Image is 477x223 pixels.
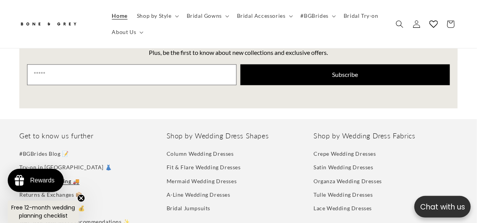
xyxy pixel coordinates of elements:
[414,201,471,213] p: Chat with us
[8,201,79,223] div: Free 12-month wedding planning checklistClose teaser
[237,12,286,19] span: Bridal Accessories
[313,131,458,140] h2: Shop by Wedding Dress Fabrics
[149,49,328,56] span: Plus, be the first to know about new collections and exclusive offers.
[19,18,77,31] img: Bone and Grey Bridal
[30,177,55,184] div: Rewards
[132,8,182,24] summary: Shop by Style
[107,8,132,24] a: Home
[12,204,75,220] span: Free 12-month wedding planning checklist
[296,8,339,24] summary: #BGBrides
[137,12,172,19] span: Shop by Style
[112,12,128,19] span: Home
[19,174,80,188] a: Delivery & Shipping 🚚
[27,64,237,85] input: Email
[112,29,136,36] span: About Us
[77,194,85,202] button: Close teaser
[107,24,147,40] summary: About Us
[167,131,311,140] h2: Shop by Wedding Dress Shapes
[167,149,234,160] a: Column Wedding Dresses
[339,8,383,24] a: Bridal Try-on
[19,188,82,201] a: Returns & Exchanges 📦
[344,12,378,19] span: Bridal Try-on
[187,12,222,19] span: Bridal Gowns
[313,149,376,160] a: Crepe Wedding Dresses
[414,196,471,218] button: Open chatbox
[391,15,408,32] summary: Search
[19,149,69,160] a: #BGBrides Blog 📝
[313,160,373,174] a: Satin Wedding Dresses
[232,8,296,24] summary: Bridal Accessories
[240,64,450,85] button: Subscribe
[19,160,112,174] a: Try-on in [GEOGRAPHIC_DATA] 👗
[167,201,211,215] a: Bridal Jumpsuits
[182,8,232,24] summary: Bridal Gowns
[19,131,164,140] h2: Get to know us further
[167,160,241,174] a: Fit & Flare Wedding Dresses
[17,15,100,33] a: Bone and Grey Bridal
[313,188,373,201] a: Tulle Wedding Dresses
[313,201,372,215] a: Lace Wedding Dresses
[167,188,230,201] a: A-Line Wedding Dresses
[313,174,382,188] a: Organza Wedding Dresses
[167,174,237,188] a: Mermaid Wedding Dresses
[301,12,329,19] span: #BGBrides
